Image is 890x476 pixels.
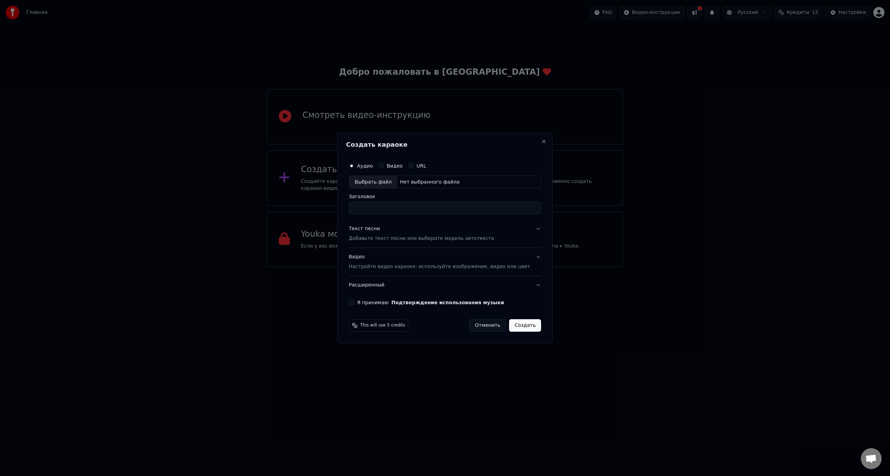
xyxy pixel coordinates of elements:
[387,163,403,168] label: Видео
[349,276,541,294] button: Расширенный
[349,226,380,233] div: Текст песни
[349,254,530,271] div: Видео
[469,319,506,332] button: Отменить
[349,194,541,199] label: Заголовок
[509,319,541,332] button: Создать
[397,179,462,186] div: Нет выбранного файла
[391,300,504,305] button: Я принимаю
[349,248,541,276] button: ВидеоНастройте видео караоке: используйте изображение, видео или цвет
[357,163,373,168] label: Аудио
[346,142,544,148] h2: Создать караоке
[349,263,530,270] p: Настройте видео караоке: используйте изображение, видео или цвет
[360,323,405,328] span: This will use 5 credits
[349,220,541,248] button: Текст песниДобавьте текст песни или выберите модель автотекста
[349,176,397,188] div: Выбрать файл
[416,163,426,168] label: URL
[349,235,494,242] p: Добавьте текст песни или выберите модель автотекста
[357,300,504,305] label: Я принимаю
